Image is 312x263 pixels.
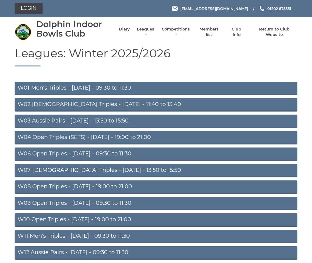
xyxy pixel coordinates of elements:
[228,27,245,37] a: Club Info
[15,82,297,95] a: W01 Men's Triples - [DATE] - 09:30 to 11:30
[15,230,297,243] a: W11 Men's Triples - [DATE] - 09:30 to 11:30
[15,246,297,260] a: W12 Aussie Pairs - [DATE] - 09:30 to 11:30
[15,147,297,161] a: W06 Open Triples - [DATE] - 09:30 to 11:30
[15,180,297,194] a: W08 Open Triples - [DATE] - 19:00 to 21:00
[180,6,248,11] span: [EMAIL_ADDRESS][DOMAIN_NAME]
[136,27,155,37] a: Leagues
[15,197,297,210] a: W09 Open Triples - [DATE] - 09:30 to 11:30
[260,6,264,11] img: Phone us
[15,213,297,227] a: W10 Open Triples - [DATE] - 19:00 to 21:00
[15,131,297,144] a: W04 Open Triples (SETS) - [DATE] - 19:00 to 21:00
[15,3,43,14] a: Login
[172,6,178,11] img: Email
[15,98,297,112] a: W02 [DEMOGRAPHIC_DATA] Triples - [DATE] - 11:40 to 13:40
[15,115,297,128] a: W03 Aussie Pairs - [DATE] - 13:50 to 15:50
[196,27,221,37] a: Members list
[36,20,113,38] div: Dolphin Indoor Bowls Club
[15,164,297,177] a: W07 [DEMOGRAPHIC_DATA] Triples - [DATE] - 13:50 to 15:50
[119,27,130,32] a: Diary
[15,23,31,40] img: Dolphin Indoor Bowls Club
[267,6,291,11] span: 01202 675551
[15,47,297,67] h1: Leagues: Winter 2025/2026
[251,27,297,37] a: Return to Club Website
[161,27,190,37] a: Competitions
[172,6,248,12] a: Email [EMAIL_ADDRESS][DOMAIN_NAME]
[259,6,291,12] a: Phone us 01202 675551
